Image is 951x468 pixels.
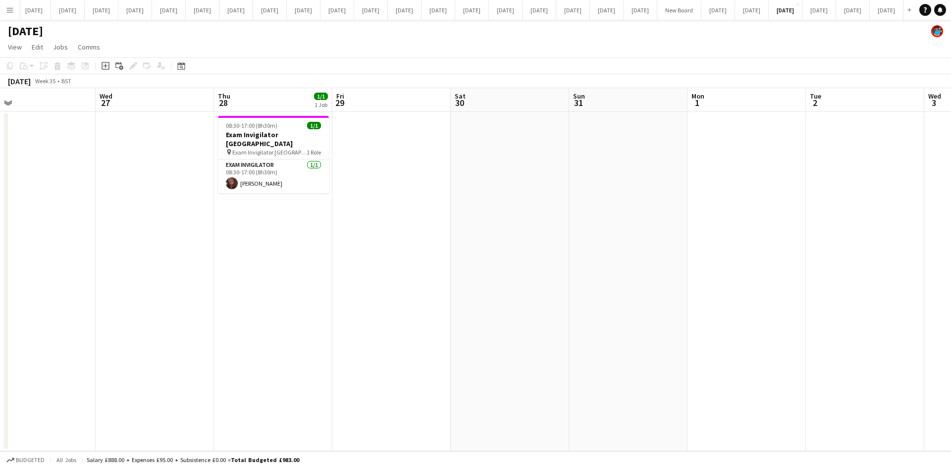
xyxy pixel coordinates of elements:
[74,41,104,53] a: Comms
[802,0,836,20] button: [DATE]
[691,92,704,101] span: Mon
[218,116,329,193] app-job-card: 08:30-17:00 (8h30m)1/1Exam Invigilator [GEOGRAPHIC_DATA] Exam Invigilator [GEOGRAPHIC_DATA]1 Role...
[28,41,47,53] a: Edit
[354,0,388,20] button: [DATE]
[17,0,51,20] button: [DATE]
[335,97,344,108] span: 29
[489,0,523,20] button: [DATE]
[87,456,299,464] div: Salary £888.00 + Expenses £95.00 + Subsistence £0.00 =
[231,456,299,464] span: Total Budgeted £983.00
[927,97,941,108] span: 3
[61,77,71,85] div: BST
[51,0,85,20] button: [DATE]
[307,122,321,129] span: 1/1
[5,455,46,466] button: Budgeted
[218,159,329,193] app-card-role: Exam Invigilator1/108:30-17:00 (8h30m)[PERSON_NAME]
[49,41,72,53] a: Jobs
[556,0,590,20] button: [DATE]
[388,0,422,20] button: [DATE]
[85,0,118,20] button: [DATE]
[523,0,556,20] button: [DATE]
[455,0,489,20] button: [DATE]
[4,41,26,53] a: View
[219,0,253,20] button: [DATE]
[307,149,321,156] span: 1 Role
[32,43,43,52] span: Edit
[336,92,344,101] span: Fri
[33,77,57,85] span: Week 35
[701,0,735,20] button: [DATE]
[624,0,657,20] button: [DATE]
[226,122,277,129] span: 08:30-17:00 (8h30m)
[216,97,230,108] span: 28
[287,0,320,20] button: [DATE]
[118,0,152,20] button: [DATE]
[186,0,219,20] button: [DATE]
[808,97,821,108] span: 2
[810,92,821,101] span: Tue
[315,101,327,108] div: 1 Job
[870,0,903,20] button: [DATE]
[836,0,870,20] button: [DATE]
[931,25,943,37] app-user-avatar: Oscar Peck
[572,97,585,108] span: 31
[218,92,230,101] span: Thu
[16,457,45,464] span: Budgeted
[152,0,186,20] button: [DATE]
[769,0,802,20] button: [DATE]
[218,130,329,148] h3: Exam Invigilator [GEOGRAPHIC_DATA]
[422,0,455,20] button: [DATE]
[8,24,43,39] h1: [DATE]
[98,97,112,108] span: 27
[78,43,100,52] span: Comms
[100,92,112,101] span: Wed
[928,92,941,101] span: Wed
[590,0,624,20] button: [DATE]
[253,0,287,20] button: [DATE]
[54,456,78,464] span: All jobs
[657,0,701,20] button: New Board
[8,43,22,52] span: View
[455,92,466,101] span: Sat
[53,43,68,52] span: Jobs
[232,149,307,156] span: Exam Invigilator [GEOGRAPHIC_DATA]
[8,76,31,86] div: [DATE]
[453,97,466,108] span: 30
[320,0,354,20] button: [DATE]
[735,0,769,20] button: [DATE]
[573,92,585,101] span: Sun
[314,93,328,100] span: 1/1
[690,97,704,108] span: 1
